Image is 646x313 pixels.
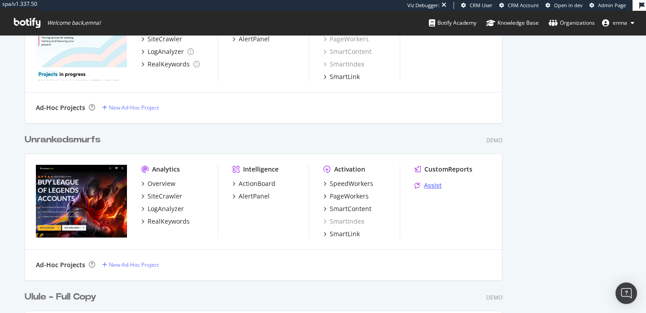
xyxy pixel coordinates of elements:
[141,179,175,188] a: Overview
[25,133,104,146] a: Unrankedsmurfs
[330,204,371,213] div: SmartContent
[148,35,182,44] div: SiteCrawler
[589,2,626,9] a: Admin Page
[429,11,476,35] a: Botify Academy
[323,229,360,238] a: SmartLink
[148,47,184,56] div: LogAnalyzer
[141,60,200,69] a: RealKeywords
[407,2,440,9] div: Viz Debugger:
[243,165,279,174] div: Intelligence
[470,2,493,9] span: CRM User
[615,282,637,304] div: Open Intercom Messenger
[323,179,373,188] a: SpeedWorkers
[595,16,642,30] button: emna
[323,72,360,81] a: SmartLink
[141,204,184,213] a: LogAnalyzer
[486,11,539,35] a: Knowledge Base
[323,192,369,201] a: PageWorkers
[508,2,539,9] span: CRM Account
[546,2,583,9] a: Open in dev
[323,47,371,56] a: SmartContent
[461,2,493,9] a: CRM User
[486,18,539,27] div: Knowledge Base
[109,261,159,269] div: New Ad-Hoc Project
[239,192,270,201] div: AlertPanel
[486,294,502,301] div: Demo
[232,179,275,188] a: ActionBoard
[415,165,472,174] a: CustomReports
[549,18,595,27] div: Organizations
[148,192,182,201] div: SiteCrawler
[330,179,373,188] div: SpeedWorkers
[102,261,159,269] a: New Ad-Hoc Project
[148,204,184,213] div: LogAnalyzer
[109,104,159,111] div: New Ad-Hoc Project
[152,165,180,174] div: Analytics
[424,181,442,190] div: Assist
[330,192,369,201] div: PageWorkers
[47,19,100,26] span: Welcome back, emna !
[323,60,364,69] a: SmartIndex
[148,60,190,69] div: RealKeywords
[424,165,472,174] div: CustomReports
[499,2,539,9] a: CRM Account
[141,35,182,44] a: SiteCrawler
[549,11,595,35] a: Organizations
[148,179,175,188] div: Overview
[323,204,371,213] a: SmartContent
[613,19,627,26] span: emna
[25,291,96,304] div: Ulule - Full Copy
[486,137,502,144] div: Demo
[334,165,365,174] div: Activation
[148,217,190,226] div: RealKeywords
[232,192,270,201] a: AlertPanel
[323,35,369,44] a: PageWorkers
[239,179,275,188] div: ActionBoard
[330,229,360,238] div: SmartLink
[598,2,626,9] span: Admin Page
[141,217,190,226] a: RealKeywords
[25,291,100,304] a: Ulule - Full Copy
[554,2,583,9] span: Open in dev
[36,260,85,269] div: Ad-Hoc Projects
[429,18,476,27] div: Botify Academy
[323,217,364,226] a: SmartIndex
[25,133,100,146] div: Unrankedsmurfs
[141,47,194,56] a: LogAnalyzer
[102,104,159,111] a: New Ad-Hoc Project
[36,8,127,80] img: ulule_to_transfer_3
[239,35,270,44] div: AlertPanel
[141,192,182,201] a: SiteCrawler
[330,72,360,81] div: SmartLink
[415,181,442,190] a: Assist
[36,165,127,238] img: Unrankedsmurfs
[232,35,270,44] a: AlertPanel
[36,103,85,112] div: Ad-Hoc Projects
